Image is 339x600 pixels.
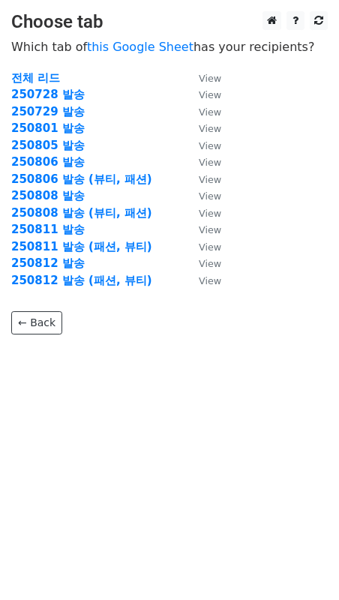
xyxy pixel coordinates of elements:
[184,121,221,135] a: View
[199,190,221,202] small: View
[199,258,221,269] small: View
[11,155,85,169] a: 250806 발송
[199,106,221,118] small: View
[11,240,152,253] a: 250811 발송 (패션, 뷰티)
[199,140,221,151] small: View
[87,40,193,54] a: this Google Sheet
[199,157,221,168] small: View
[199,224,221,235] small: View
[184,240,221,253] a: View
[11,256,85,270] a: 250812 발송
[184,139,221,152] a: View
[184,105,221,118] a: View
[184,189,221,202] a: View
[11,139,85,152] a: 250805 발송
[184,172,221,186] a: View
[11,11,328,33] h3: Choose tab
[11,88,85,101] a: 250728 발송
[11,206,152,220] a: 250808 발송 (뷰티, 패션)
[199,73,221,84] small: View
[11,105,85,118] a: 250729 발송
[184,223,221,236] a: View
[199,89,221,100] small: View
[11,189,85,202] a: 250808 발송
[199,174,221,185] small: View
[199,241,221,253] small: View
[11,71,60,85] a: 전체 리드
[184,88,221,101] a: View
[199,208,221,219] small: View
[11,274,152,287] a: 250812 발송 (패션, 뷰티)
[11,223,85,236] a: 250811 발송
[199,123,221,134] small: View
[11,121,85,135] a: 250801 발송
[184,256,221,270] a: View
[11,311,62,334] a: ← Back
[199,275,221,286] small: View
[184,274,221,287] a: View
[184,206,221,220] a: View
[184,155,221,169] a: View
[11,39,328,55] p: Which tab of has your recipients?
[184,71,221,85] a: View
[11,172,152,186] a: 250806 발송 (뷰티, 패션)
